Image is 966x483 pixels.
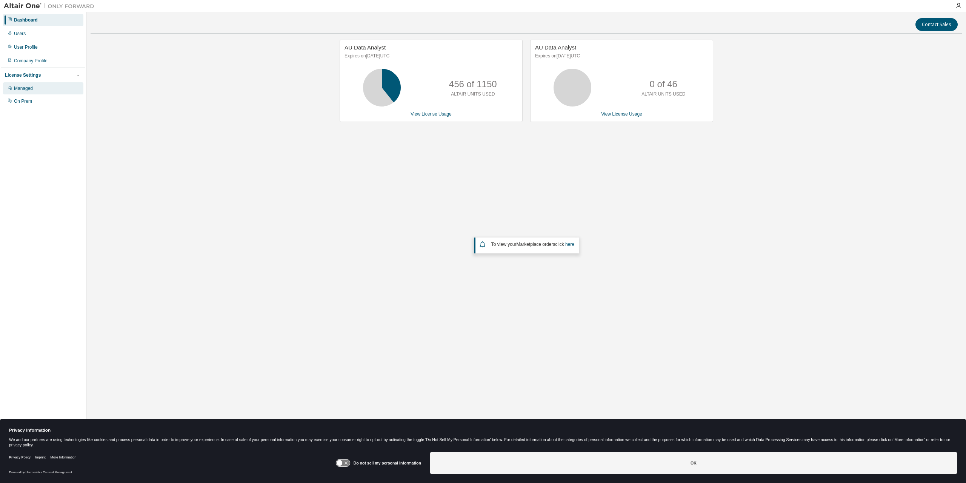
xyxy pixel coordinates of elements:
a: View License Usage [601,111,642,117]
div: Company Profile [14,58,48,64]
p: Expires on [DATE] UTC [345,53,516,59]
em: Marketplace orders [517,242,555,247]
a: here [565,242,574,247]
a: View License Usage [411,111,452,117]
div: License Settings [5,72,41,78]
div: Managed [14,85,33,91]
p: 0 of 46 [650,78,677,91]
button: Contact Sales [915,18,958,31]
span: AU Data Analyst [345,44,386,51]
div: Users [14,31,26,37]
div: User Profile [14,44,38,50]
span: To view your click [491,242,574,247]
div: Dashboard [14,17,38,23]
span: AU Data Analyst [535,44,576,51]
p: Expires on [DATE] UTC [535,53,706,59]
p: ALTAIR UNITS USED [451,91,495,97]
p: ALTAIR UNITS USED [641,91,685,97]
p: 456 of 1150 [449,78,497,91]
img: Altair One [4,2,98,10]
div: On Prem [14,98,32,104]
